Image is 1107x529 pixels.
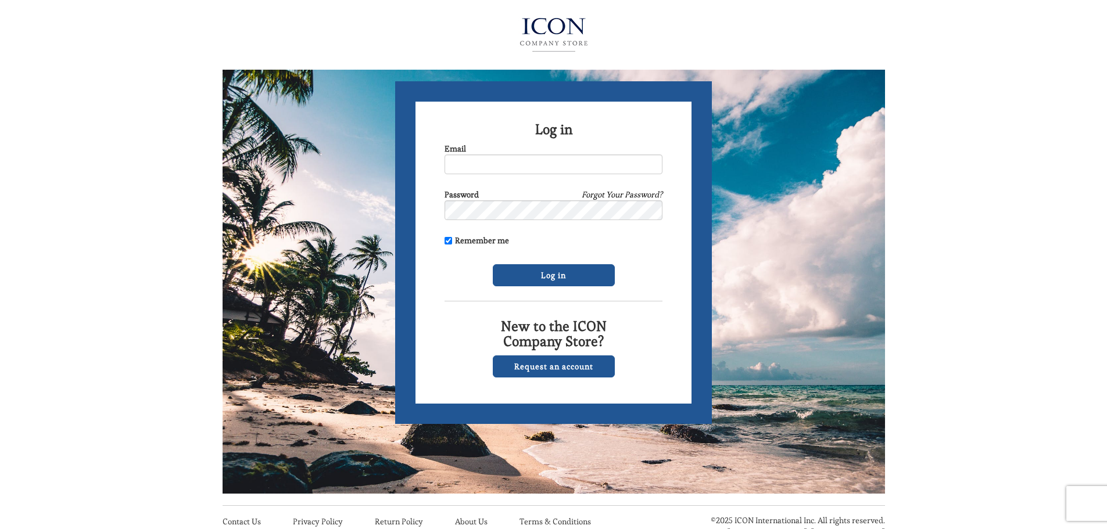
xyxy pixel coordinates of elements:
[493,355,615,377] a: Request an account
[445,143,466,154] label: Email
[223,516,261,527] a: Contact Us
[582,189,662,200] a: Forgot Your Password?
[445,235,509,246] label: Remember me
[445,122,662,137] h2: Log in
[293,516,343,527] a: Privacy Policy
[520,516,591,527] a: Terms & Conditions
[445,237,452,244] input: Remember me
[455,516,488,527] a: About Us
[375,516,423,527] a: Return Policy
[445,189,479,200] label: Password
[493,264,615,286] input: Log in
[445,319,662,350] h2: New to the ICON Company Store?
